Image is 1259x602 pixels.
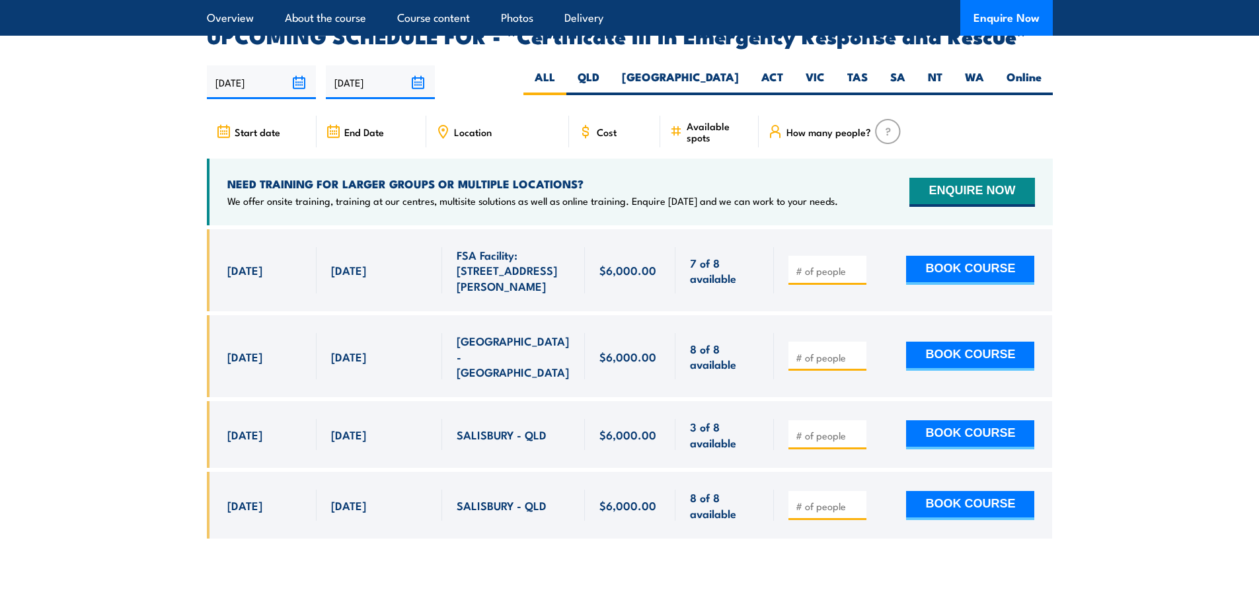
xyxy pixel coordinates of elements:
input: # of people [796,351,862,364]
input: # of people [796,429,862,442]
label: VIC [794,69,836,95]
label: TAS [836,69,879,95]
label: NT [917,69,954,95]
span: $6,000.00 [599,498,656,513]
span: [DATE] [227,498,262,513]
button: BOOK COURSE [906,420,1034,449]
span: 7 of 8 available [690,255,759,286]
span: [DATE] [331,498,366,513]
span: SALISBURY - QLD [457,498,547,513]
span: [DATE] [331,349,366,364]
input: To date [326,65,435,99]
button: BOOK COURSE [906,256,1034,285]
label: WA [954,69,995,95]
label: Online [995,69,1053,95]
button: BOOK COURSE [906,491,1034,520]
span: SALISBURY - QLD [457,427,547,442]
input: # of people [796,500,862,513]
span: Cost [597,126,617,137]
button: BOOK COURSE [906,342,1034,371]
button: ENQUIRE NOW [909,178,1034,207]
span: Location [454,126,492,137]
span: $6,000.00 [599,262,656,278]
h4: NEED TRAINING FOR LARGER GROUPS OR MULTIPLE LOCATIONS? [227,176,838,191]
input: # of people [796,264,862,278]
span: [DATE] [331,262,366,278]
p: We offer onsite training, training at our centres, multisite solutions as well as online training... [227,194,838,207]
label: ALL [523,69,566,95]
span: [DATE] [227,262,262,278]
span: $6,000.00 [599,427,656,442]
span: [DATE] [331,427,366,442]
label: QLD [566,69,611,95]
label: ACT [750,69,794,95]
span: [DATE] [227,427,262,442]
span: $6,000.00 [599,349,656,364]
span: 8 of 8 available [690,490,759,521]
input: From date [207,65,316,99]
span: 8 of 8 available [690,341,759,372]
label: [GEOGRAPHIC_DATA] [611,69,750,95]
span: Start date [235,126,280,137]
span: Available spots [687,120,749,143]
h2: UPCOMING SCHEDULE FOR - "Certificate III in Emergency Response and Rescue" [207,26,1053,44]
span: [DATE] [227,349,262,364]
span: End Date [344,126,384,137]
span: [GEOGRAPHIC_DATA] - [GEOGRAPHIC_DATA] [457,333,570,379]
span: 3 of 8 available [690,419,759,450]
span: FSA Facility: [STREET_ADDRESS][PERSON_NAME] [457,247,570,293]
span: How many people? [786,126,871,137]
label: SA [879,69,917,95]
